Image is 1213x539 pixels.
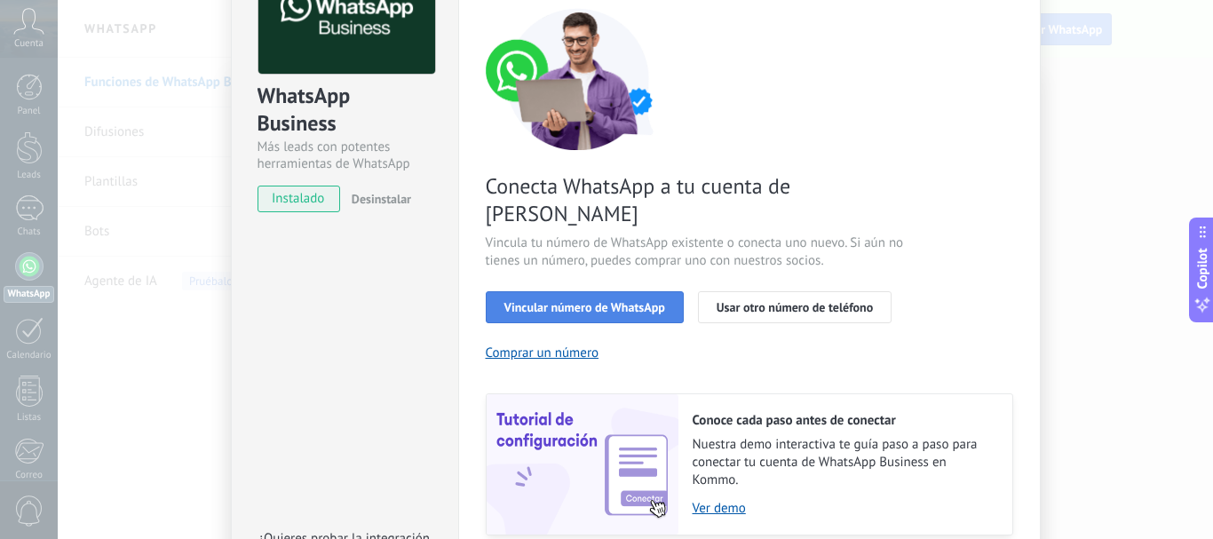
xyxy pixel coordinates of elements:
[258,186,339,212] span: instalado
[486,8,672,150] img: connect number
[486,291,684,323] button: Vincular número de WhatsApp
[486,172,908,227] span: Conecta WhatsApp a tu cuenta de [PERSON_NAME]
[258,82,432,139] div: WhatsApp Business
[1193,248,1211,289] span: Copilot
[698,291,892,323] button: Usar otro número de teléfono
[717,301,873,313] span: Usar otro número de teléfono
[693,412,995,429] h2: Conoce cada paso antes de conectar
[486,234,908,270] span: Vincula tu número de WhatsApp existente o conecta uno nuevo. Si aún no tienes un número, puedes c...
[258,139,432,172] div: Más leads con potentes herramientas de WhatsApp
[693,436,995,489] span: Nuestra demo interactiva te guía paso a paso para conectar tu cuenta de WhatsApp Business en Kommo.
[352,191,411,207] span: Desinstalar
[486,345,599,361] button: Comprar un número
[504,301,665,313] span: Vincular número de WhatsApp
[345,186,411,212] button: Desinstalar
[693,500,995,517] a: Ver demo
